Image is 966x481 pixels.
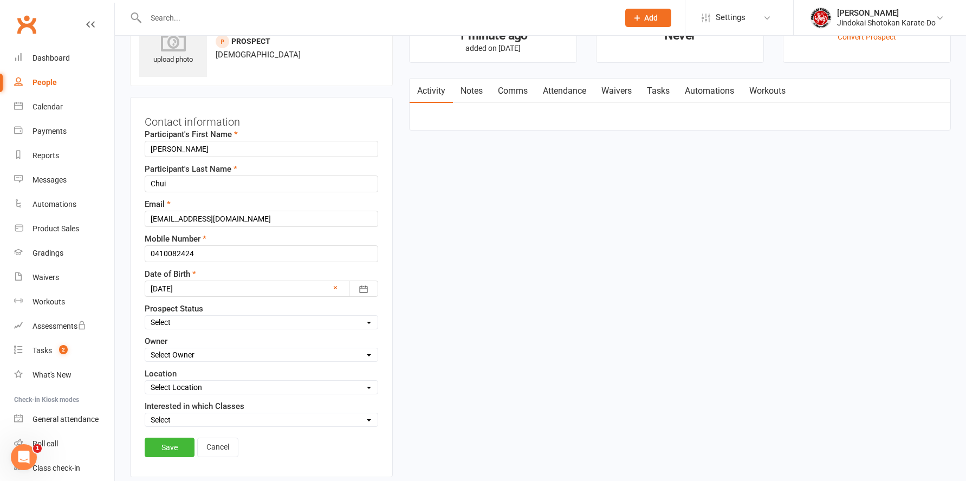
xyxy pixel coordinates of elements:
[535,79,594,103] a: Attendance
[14,456,114,480] a: Class kiosk mode
[837,18,936,28] div: Jindokai Shotokan Karate-Do
[33,464,80,472] div: Class check-in
[838,32,896,41] a: Convert Prospect
[14,217,114,241] a: Product Sales
[606,30,754,41] div: Never
[145,128,238,141] label: Participant's First Name
[410,79,453,103] a: Activity
[625,9,671,27] button: Add
[139,30,207,66] div: upload photo
[33,249,63,257] div: Gradings
[59,345,68,354] span: 2
[14,46,114,70] a: Dashboard
[145,162,237,175] label: Participant's Last Name
[13,11,40,38] a: Clubworx
[716,5,745,30] span: Settings
[145,335,167,348] label: Owner
[14,407,114,432] a: General attendance kiosk mode
[419,30,567,41] div: 1 minute ago
[145,438,195,457] a: Save
[594,79,639,103] a: Waivers
[145,268,196,281] label: Date of Birth
[11,444,37,470] iframe: Intercom live chat
[419,44,567,53] p: added on [DATE]
[14,119,114,144] a: Payments
[33,346,52,355] div: Tasks
[145,245,378,262] input: Mobile Number
[33,322,86,330] div: Assessments
[14,265,114,290] a: Waivers
[742,79,793,103] a: Workouts
[14,192,114,217] a: Automations
[639,79,677,103] a: Tasks
[33,297,65,306] div: Workouts
[14,363,114,387] a: What's New
[197,438,238,457] a: Cancel
[33,127,67,135] div: Payments
[33,102,63,111] div: Calendar
[677,79,742,103] a: Automations
[14,70,114,95] a: People
[33,444,42,453] span: 1
[810,7,832,29] img: thumb_image1661986740.png
[145,367,177,380] label: Location
[453,79,490,103] a: Notes
[14,168,114,192] a: Messages
[231,37,270,45] snap: prospect
[333,281,338,294] a: ×
[145,302,203,315] label: Prospect Status
[33,370,72,379] div: What's New
[142,10,611,25] input: Search...
[14,314,114,339] a: Assessments
[145,112,378,128] h3: Contact information
[837,8,936,18] div: [PERSON_NAME]
[145,175,378,192] input: Participant's Last Name
[33,54,70,62] div: Dashboard
[33,151,59,160] div: Reports
[14,432,114,456] a: Roll call
[33,200,76,209] div: Automations
[644,14,658,22] span: Add
[14,290,114,314] a: Workouts
[33,224,79,233] div: Product Sales
[145,198,171,211] label: Email
[33,78,57,87] div: People
[14,95,114,119] a: Calendar
[14,241,114,265] a: Gradings
[14,339,114,363] a: Tasks 2
[33,273,59,282] div: Waivers
[216,50,301,60] span: [DEMOGRAPHIC_DATA]
[14,144,114,168] a: Reports
[33,439,58,448] div: Roll call
[33,415,99,424] div: General attendance
[145,400,244,413] label: Interested in which Classes
[145,232,206,245] label: Mobile Number
[490,79,535,103] a: Comms
[33,175,67,184] div: Messages
[145,141,378,157] input: Participant's First Name
[145,211,378,227] input: Email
